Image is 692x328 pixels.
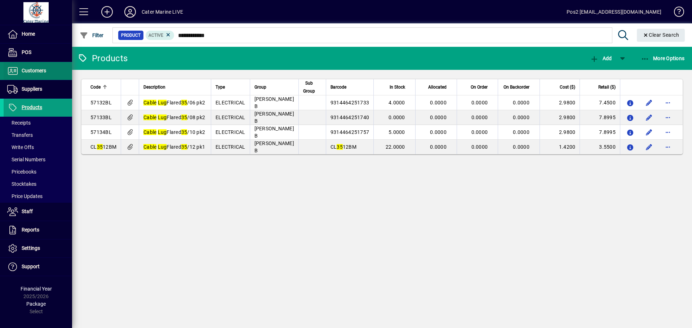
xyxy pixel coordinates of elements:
span: 0.0000 [471,129,488,135]
a: Serial Numbers [4,153,72,166]
button: Add [96,5,119,18]
mat-chip: Activation Status: Active [146,31,174,40]
span: Cost ($) [560,83,575,91]
a: Settings [4,239,72,257]
em: Lug [158,129,167,135]
td: 2.9800 [540,95,580,110]
span: Receipts [7,120,31,126]
span: Stocktakes [7,181,36,187]
span: Clear Search [643,32,679,38]
span: CL 12BM [90,144,116,150]
div: Cater Marine LIVE [142,6,183,18]
div: On Order [461,83,494,91]
span: 0.0000 [430,114,447,120]
a: Pricebooks [4,166,72,178]
span: [PERSON_NAME] B [254,126,294,139]
span: 4.0000 [389,100,405,105]
span: Code [90,83,101,91]
span: Reports [22,227,39,233]
em: 35 [337,144,343,150]
td: 2.9800 [540,125,580,140]
button: More options [662,126,674,138]
span: 9314464251757 [331,129,369,135]
span: Product [121,32,141,39]
span: Flared /06 pk2 [143,100,205,105]
span: 9314464251733 [331,100,369,105]
a: Knowledge Base [669,1,683,25]
span: Barcode [331,83,346,91]
div: On Backorder [502,83,536,91]
span: In Stock [390,83,405,91]
div: Allocated [420,83,453,91]
span: 0.0000 [513,114,529,120]
span: Price Updates [7,193,43,199]
span: 0.0000 [471,144,488,150]
span: Type [216,83,225,91]
em: Lug [158,114,167,120]
div: Group [254,83,294,91]
button: Profile [119,5,142,18]
span: 0.0000 [471,100,488,105]
span: 57134BL [90,129,112,135]
a: Price Updates [4,190,72,202]
span: Suppliers [22,86,42,92]
span: 0.0000 [389,114,405,120]
button: Add [588,52,613,65]
span: Flared /10 pk2 [143,129,205,135]
em: 35 [181,100,187,105]
div: Barcode [331,83,369,91]
td: 7.8995 [580,110,620,125]
a: POS [4,44,72,62]
span: Group [254,83,266,91]
span: Settings [22,245,40,251]
span: Staff [22,208,33,214]
a: Transfers [4,129,72,141]
button: Edit [643,97,655,108]
span: ELECTRICAL [216,100,245,105]
em: Lug [158,100,167,105]
a: Staff [4,203,72,221]
button: Filter [78,29,106,42]
a: Stocktakes [4,178,72,190]
em: 35 [181,129,187,135]
span: ELECTRICAL [216,129,245,135]
span: Filter [80,32,104,38]
span: Flared /12 pk1 [143,144,205,150]
span: 0.0000 [471,114,488,120]
span: Allocated [428,83,447,91]
span: 0.0000 [513,100,529,105]
span: 57132BL [90,100,112,105]
span: 0.0000 [513,129,529,135]
span: Financial Year [21,286,52,292]
em: Lug [158,144,167,150]
button: Clear [637,29,685,42]
a: Write Offs [4,141,72,153]
span: Active [148,33,163,38]
span: More Options [641,55,685,61]
div: Sub Group [303,79,321,95]
span: Retail ($) [598,83,616,91]
span: Sub Group [303,79,315,95]
span: [PERSON_NAME] B [254,140,294,153]
button: More options [662,97,674,108]
em: 35 [181,114,187,120]
a: Receipts [4,117,72,129]
td: 1.4200 [540,140,580,154]
td: 7.4500 [580,95,620,110]
a: Suppliers [4,80,72,98]
button: Edit [643,141,655,153]
span: POS [22,49,31,55]
div: Type [216,83,245,91]
a: Support [4,258,72,276]
span: Home [22,31,35,37]
button: More Options [639,52,687,65]
span: [PERSON_NAME] B [254,111,294,124]
em: Cable [143,114,156,120]
a: Reports [4,221,72,239]
em: Cable [143,129,156,135]
span: On Backorder [504,83,529,91]
span: 22.0000 [386,144,405,150]
td: 7.8995 [580,125,620,140]
div: In Stock [378,83,412,91]
span: 0.0000 [430,144,447,150]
